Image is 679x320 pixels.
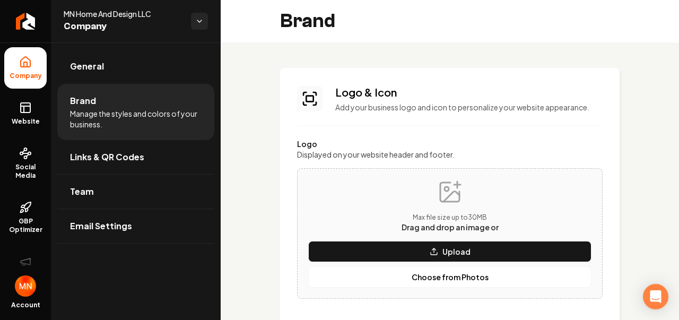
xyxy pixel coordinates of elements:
span: Drag and drop an image or [402,222,499,232]
span: Social Media [4,163,47,180]
span: Manage the styles and colors of your business. [70,108,202,129]
p: Add your business logo and icon to personalize your website appearance. [335,102,603,113]
a: Team [57,175,214,209]
a: Email Settings [57,209,214,243]
span: Company [5,72,46,80]
span: Email Settings [70,220,132,232]
img: Mark Noe [15,275,36,297]
a: Social Media [4,139,47,188]
button: Open user button [15,275,36,297]
a: Links & QR Codes [57,140,214,174]
span: GBP Optimizer [4,217,47,234]
span: Website [7,117,44,126]
span: Company [64,19,182,34]
span: Brand [70,94,96,107]
div: Open Intercom Messenger [643,284,668,309]
span: Links & QR Codes [70,151,144,163]
h2: Brand [280,11,335,32]
a: Website [4,93,47,134]
button: Choose from Photos [308,266,591,288]
a: GBP Optimizer [4,193,47,243]
a: General [57,49,214,83]
label: Displayed on your website header and footer. [297,149,603,160]
img: Rebolt Logo [16,13,36,30]
p: Choose from Photos [412,272,489,282]
span: General [70,60,104,73]
h3: Logo & Icon [335,85,603,100]
span: MN Home And Design LLC [64,8,182,19]
button: Upload [308,241,591,262]
span: Team [70,185,94,198]
label: Logo [297,139,603,149]
p: Max file size up to 30 MB [402,213,499,222]
p: Upload [442,246,471,257]
span: Account [11,301,40,309]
